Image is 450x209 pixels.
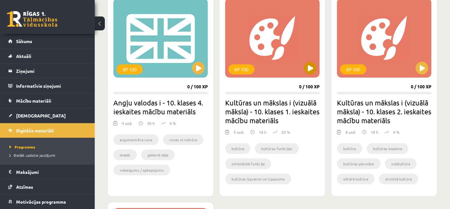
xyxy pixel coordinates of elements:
a: Digitālie materiāli [8,123,87,138]
li: ievads [113,149,137,160]
li: etniskā kultūra [379,174,418,184]
a: Ziņojumi [8,64,87,78]
a: Informatīvie ziņojumi [8,79,87,93]
p: 18 h [259,129,267,135]
a: Programma [9,144,88,150]
div: XP 100 [117,64,143,74]
li: argumentēta runa [113,134,159,145]
p: 0 % [393,129,399,135]
span: Biežāk uzdotie jautājumi [9,153,55,158]
div: XP 100 [340,64,366,74]
span: Mācību materiāli [16,98,51,104]
a: [DEMOGRAPHIC_DATA] [8,108,87,123]
li: kultūras kopiena [367,143,408,154]
a: Rīgas 1. Tālmācības vidusskola [7,11,57,27]
span: Programma [9,144,35,149]
span: Atzīmes [16,184,33,190]
p: 30 h [147,120,155,126]
span: Sākums [16,38,32,44]
li: runas struktūra [163,134,203,145]
li: kultūras funkcijas [255,143,299,154]
li: subkultūra [385,158,417,169]
legend: Maksājumi [16,165,87,179]
li: elitārā kultūra [337,174,375,184]
p: 0 % [170,120,176,126]
li: kultūras izpratne un izpausme [225,174,291,184]
span: Digitālie materiāli [16,128,54,133]
a: Biežāk uzdotie jautājumi [9,152,88,158]
li: nobeigums / apkopojums [113,165,170,175]
h2: Kultūras un mākslas i (vizuālā māksla) - 10. klases 2. ieskaites mācību materiāls [337,98,431,125]
a: Mācību materiāli [8,93,87,108]
div: 5 uzd. [234,129,244,139]
span: Aktuāli [16,53,31,59]
h2: Kultūras un mākslas i (vizuālā māksla) - 10. klases 1. ieskaites mācību materiāls [225,98,320,125]
li: galvenā daļa [141,149,175,160]
a: Aktuāli [8,49,87,63]
h2: Angļu valodas i - 10. klases 4. ieskaites mācību materiāls [113,98,208,116]
legend: Ziņojumi [16,64,87,78]
p: 18 h [371,129,378,135]
li: kultūra [225,143,250,154]
div: 4 uzd. [122,120,132,130]
span: [DEMOGRAPHIC_DATA] [16,113,66,118]
a: Motivācijas programma [8,194,87,209]
a: Maksājumi [8,165,87,179]
a: Atzīmes [8,180,87,194]
li: simboliskā funkcija [225,158,271,169]
a: Sākums [8,34,87,48]
li: kultūras pieredze [337,158,381,169]
legend: Informatīvie ziņojumi [16,79,87,93]
div: XP 100 [228,64,255,74]
p: 20 % [281,129,290,135]
div: 8 uzd. [345,129,356,139]
span: Motivācijas programma [16,199,66,205]
li: kultūra [337,143,362,154]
